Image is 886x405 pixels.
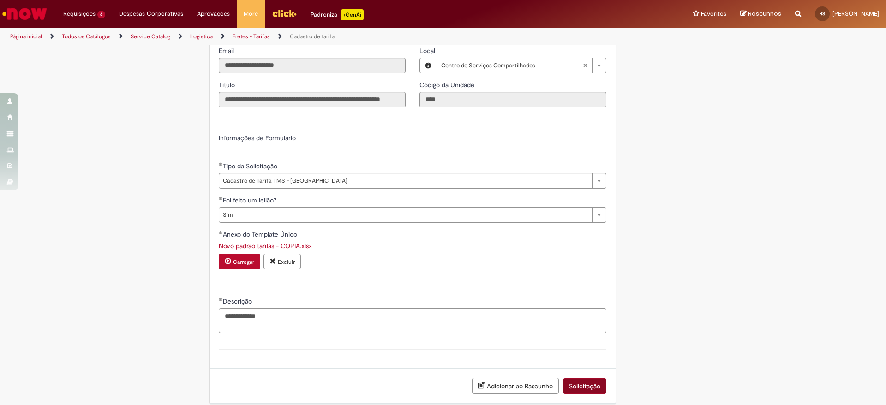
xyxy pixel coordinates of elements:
[341,9,364,20] p: +GenAi
[244,9,258,18] span: More
[219,162,223,166] span: Obrigatório Preenchido
[419,80,476,89] label: Somente leitura - Código da Unidade
[223,297,254,305] span: Descrição
[219,46,236,55] label: Somente leitura - Email
[263,254,301,269] button: Excluir anexo Novo padrao tarifas - COPIA.xlsx
[119,9,183,18] span: Despesas Corporativas
[441,58,583,73] span: Centro de Serviços Compartilhados
[223,208,587,222] span: Sim
[219,197,223,200] span: Obrigatório Preenchido
[472,378,559,394] button: Adicionar ao Rascunho
[219,92,406,107] input: Título
[419,47,437,55] span: Local
[820,11,825,17] span: RS
[63,9,96,18] span: Requisições
[272,6,297,20] img: click_logo_yellow_360x200.png
[223,162,279,170] span: Tipo da Solicitação
[219,81,237,89] span: Somente leitura - Título
[832,10,879,18] span: [PERSON_NAME]
[437,58,606,73] a: Centro de Serviços CompartilhadosLimpar campo Local
[62,33,111,40] a: Todos os Catálogos
[419,81,476,89] span: Somente leitura - Código da Unidade
[219,308,606,333] textarea: Descrição
[233,258,254,266] small: Carregar
[219,80,237,89] label: Somente leitura - Título
[190,33,213,40] a: Logistica
[419,92,606,107] input: Código da Unidade
[219,58,406,73] input: Email
[219,231,223,234] span: Obrigatório Preenchido
[701,9,726,18] span: Favoritos
[219,298,223,301] span: Obrigatório Preenchido
[740,10,781,18] a: Rascunhos
[420,58,437,73] button: Local, Visualizar este registro Centro de Serviços Compartilhados
[219,254,260,269] button: Carregar anexo de Anexo do Template Único Required
[1,5,48,23] img: ServiceNow
[97,11,105,18] span: 6
[10,33,42,40] a: Página inicial
[7,28,584,45] ul: Trilhas de página
[131,33,170,40] a: Service Catalog
[563,378,606,394] button: Solicitação
[223,196,278,204] span: Foi feito um leilão?
[219,134,296,142] label: Informações de Formulário
[578,58,592,73] abbr: Limpar campo Local
[278,258,295,266] small: Excluir
[219,47,236,55] span: Somente leitura - Email
[311,9,364,20] div: Padroniza
[219,242,312,250] a: Download de Novo padrao tarifas - COPIA.xlsx
[223,173,587,188] span: Cadastro de Tarifa TMS - [GEOGRAPHIC_DATA]
[223,230,299,238] span: Anexo do Template Único
[290,33,335,40] a: Cadastro de tarifa
[197,9,230,18] span: Aprovações
[233,33,270,40] a: Fretes - Tarifas
[748,9,781,18] span: Rascunhos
